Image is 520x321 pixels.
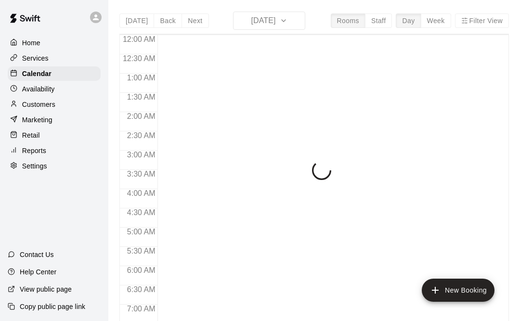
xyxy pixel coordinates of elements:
[8,128,101,142] a: Retail
[125,131,158,140] span: 2:30 AM
[8,82,101,96] a: Availability
[20,284,72,294] p: View public page
[125,170,158,178] span: 3:30 AM
[22,130,40,140] p: Retail
[22,38,40,48] p: Home
[20,302,85,311] p: Copy public page link
[8,66,101,81] a: Calendar
[125,208,158,217] span: 4:30 AM
[125,74,158,82] span: 1:00 AM
[422,279,494,302] button: add
[8,143,101,158] a: Reports
[22,161,47,171] p: Settings
[8,51,101,65] a: Services
[120,54,158,63] span: 12:30 AM
[125,285,158,294] span: 6:30 AM
[22,100,55,109] p: Customers
[125,151,158,159] span: 3:00 AM
[125,112,158,120] span: 2:00 AM
[8,113,101,127] a: Marketing
[125,93,158,101] span: 1:30 AM
[125,189,158,197] span: 4:00 AM
[120,35,158,43] span: 12:00 AM
[8,159,101,173] a: Settings
[8,36,101,50] a: Home
[22,115,52,125] p: Marketing
[20,250,54,259] p: Contact Us
[22,53,49,63] p: Services
[22,69,52,78] p: Calendar
[22,84,55,94] p: Availability
[125,305,158,313] span: 7:00 AM
[8,97,101,112] a: Customers
[20,267,56,277] p: Help Center
[125,247,158,255] span: 5:30 AM
[125,266,158,274] span: 6:00 AM
[125,228,158,236] span: 5:00 AM
[22,146,46,155] p: Reports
